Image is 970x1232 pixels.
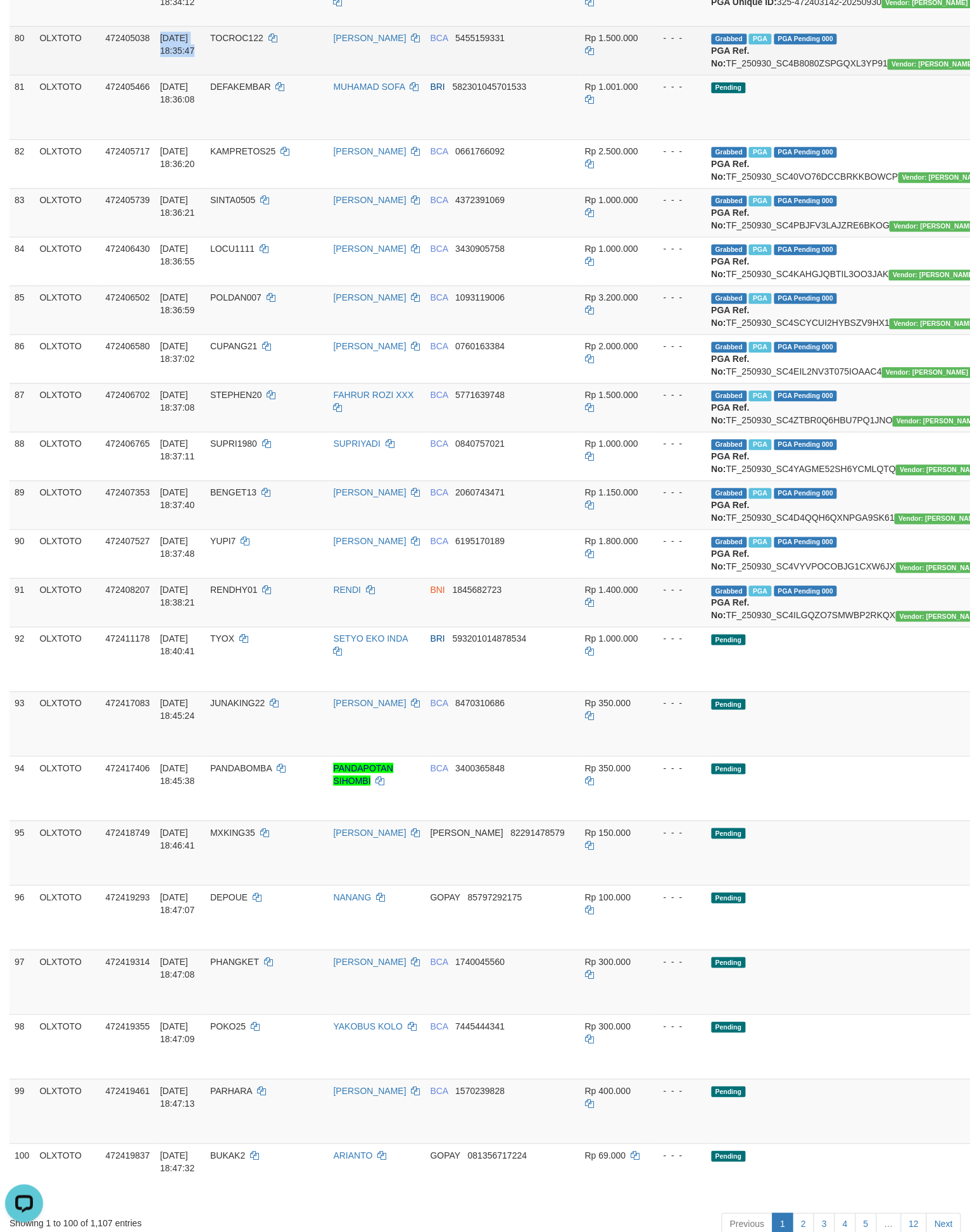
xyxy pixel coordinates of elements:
[34,691,100,756] td: OLXTOTO
[774,537,837,547] span: PGA Pending
[34,578,100,626] td: OLXTOTO
[160,244,195,266] span: [DATE] 18:36:55
[106,146,150,156] span: 472405717
[34,1014,100,1078] td: OLXTOTO
[210,698,265,708] span: JUNAKING22
[584,1085,630,1095] span: Rp 400.000
[34,626,100,691] td: OLXTOTO
[748,488,771,499] span: Marked by aubbillhaqiPGA
[34,188,100,237] td: OLXTOTO
[210,390,262,400] span: STEPHEN20
[34,139,100,188] td: OLXTOTO
[106,1021,150,1031] span: 472419355
[34,26,100,75] td: OLXTOTO
[455,956,505,966] span: Copy 1740045560 to clipboard
[455,33,505,43] span: Copy 5455159331 to clipboard
[653,890,701,903] div: - - -
[210,82,271,92] span: DEFAKEMBAR
[34,1143,100,1207] td: OLXTOTO
[9,139,34,188] td: 82
[210,892,248,902] span: DEPOUE
[653,955,701,968] div: - - -
[430,892,460,902] span: GOPAY
[210,33,263,43] span: TOCROC122
[430,341,448,351] span: BCA
[9,237,34,285] td: 84
[748,585,771,596] span: Marked by aubgusti
[748,147,771,158] span: Marked by aubbillhaqiPGA
[430,82,444,92] span: BRI
[711,244,746,255] span: Grabbed
[711,585,746,596] span: Grabbed
[333,827,406,837] a: [PERSON_NAME]
[455,341,505,351] span: Copy 0760163384 to clipboard
[34,756,100,820] td: OLXTOTO
[160,827,195,850] span: [DATE] 18:46:41
[106,390,150,400] span: 472406702
[106,1085,150,1095] span: 472419461
[9,885,34,949] td: 96
[106,82,150,92] span: 472405466
[333,341,406,351] a: [PERSON_NAME]
[34,885,100,949] td: OLXTOTO
[9,188,34,237] td: 83
[333,1150,372,1160] a: ARIANTO
[711,46,749,68] b: PGA Ref. No:
[160,390,195,413] span: [DATE] 18:37:08
[160,1021,195,1043] span: [DATE] 18:47:09
[9,75,34,139] td: 81
[653,389,701,401] div: - - -
[653,535,701,547] div: - - -
[711,354,749,376] b: PGA Ref. No:
[160,439,195,461] span: [DATE] 18:37:11
[34,75,100,139] td: OLXTOTO
[711,500,749,523] b: PGA Ref. No:
[748,439,771,450] span: Marked by aubrama
[333,33,406,43] a: [PERSON_NAME]
[774,585,837,596] span: PGA Pending
[210,956,259,966] span: PHANGKET
[5,5,43,43] button: Open LiveChat chat widget
[34,237,100,285] td: OLXTOTO
[774,147,837,158] span: PGA Pending
[711,828,745,838] span: Pending
[430,487,448,497] span: BCA
[160,585,195,607] span: [DATE] 18:38:21
[210,536,236,546] span: YUPI7
[160,292,195,315] span: [DATE] 18:36:59
[160,146,195,169] span: [DATE] 18:36:20
[9,1014,34,1078] td: 98
[430,536,448,546] span: BCA
[584,585,638,595] span: Rp 1.400.000
[711,82,745,93] span: Pending
[160,698,195,721] span: [DATE] 18:45:24
[653,194,701,206] div: - - -
[455,698,505,708] span: Copy 8470310686 to clipboard
[452,633,526,644] span: Copy 593201014878534 to clipboard
[653,632,701,645] div: - - -
[210,585,258,595] span: RENDHY01
[430,146,448,156] span: BCA
[106,585,150,595] span: 472408207
[774,244,837,255] span: PGA Pending
[653,1019,701,1032] div: - - -
[160,33,195,56] span: [DATE] 18:35:47
[510,827,565,837] span: Copy 82291478579 to clipboard
[106,827,150,837] span: 472418749
[711,159,749,182] b: PGA Ref. No:
[34,480,100,529] td: OLXTOTO
[210,487,256,497] span: BENGET13
[711,402,749,425] b: PGA Ref. No:
[584,244,638,254] span: Rp 1.000.000
[9,1078,34,1143] td: 99
[9,578,34,626] td: 91
[333,956,406,966] a: [PERSON_NAME]
[333,195,406,205] a: [PERSON_NAME]
[430,33,448,43] span: BCA
[160,195,195,218] span: [DATE] 18:36:21
[748,390,771,401] span: Marked by aubbillhaqiPGA
[9,626,34,691] td: 92
[584,1021,630,1031] span: Rp 300.000
[210,195,255,205] span: SINTA0505
[210,1085,252,1095] span: PARHARA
